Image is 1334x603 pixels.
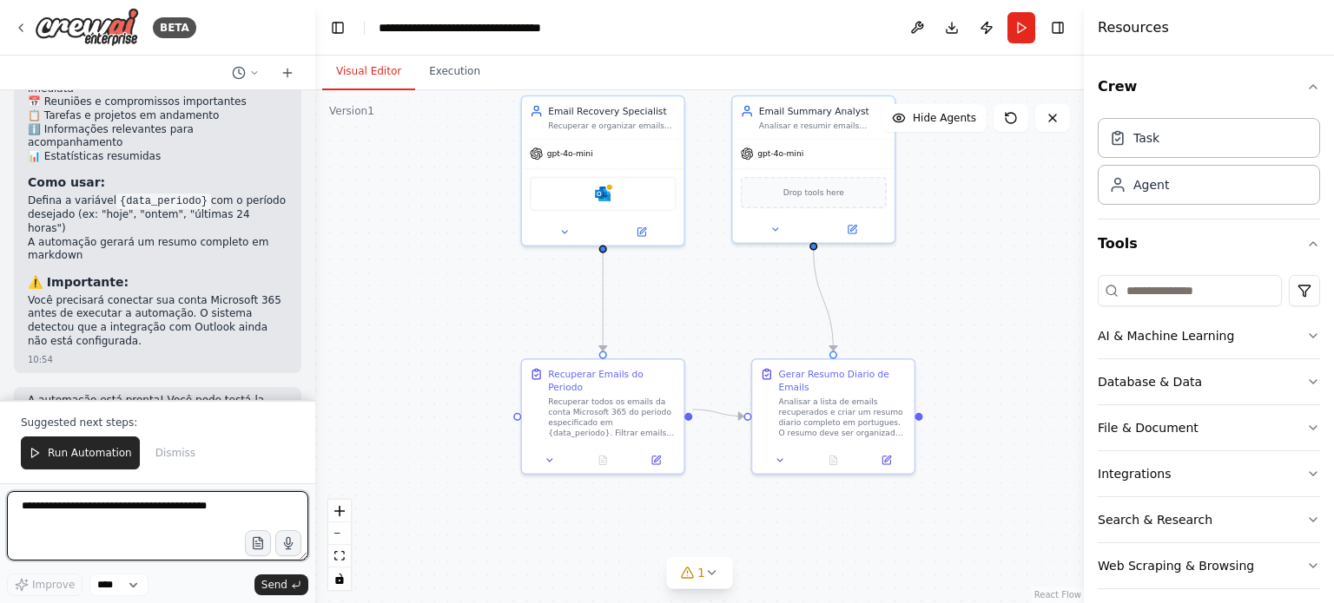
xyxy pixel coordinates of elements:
[245,530,271,556] button: Upload files
[261,578,287,592] span: Send
[633,452,678,468] button: Open in side panel
[548,121,676,131] div: Recuperar e organizar emails da conta Microsoft 365 de {data_periodo}, filtrando mensagens releva...
[575,452,631,468] button: No output available
[275,530,301,556] button: Click to speak your automation idea
[28,394,287,435] p: A automação está pronta! Você pode testá-la agora para ver como funciona o resumo dos seus emails...
[597,252,610,351] g: Edge from 6489ae0e-900a-49e9-a9b9-02ad3d881067 to 168f3b69-0cf5-4c66-bb86-058987fd485f
[1098,405,1320,450] button: File & Document
[116,193,211,209] code: {data_periodo}
[548,368,676,394] div: Recuperar Emails do Periodo
[28,236,287,263] li: A automação gerará um resumo completo em markdown
[1098,327,1234,344] div: AI & Machine Learning
[1098,465,1171,482] div: Integrations
[21,416,294,429] p: Suggested next steps:
[328,500,351,522] button: zoom in
[548,397,676,439] div: Recuperar todos os emails da conta Microsoft 365 do periodo especificado em {data_periodo}. Filtr...
[415,54,494,90] button: Execution
[548,104,676,117] div: Email Recovery Specialist
[1098,451,1320,496] button: Integrations
[913,111,976,125] span: Hide Agents
[759,104,887,117] div: Email Summary Analyst
[28,194,287,235] li: Defina a variável com o período desejado (ex: "hoje", "ontem", "últimas 24 horas")
[1098,557,1254,574] div: Web Scraping & Browsing
[7,574,83,596] button: Improve
[779,368,907,394] div: Gerar Resumo Diario de Emails
[153,17,196,38] div: BETA
[28,42,287,163] li: - Cria um resumo estruturado em português com:
[759,121,887,131] div: Analisar e resumir emails recuperados, criando um resumo diario conciso e organizado em portugues...
[783,186,844,199] span: Drop tools here
[328,545,351,567] button: fit view
[1098,359,1320,404] button: Database & Data
[815,221,889,237] button: Open in side panel
[1098,268,1320,603] div: Tools
[155,446,195,460] span: Dismiss
[28,294,287,348] p: Você precisará conectar sua conta Microsoft 365 antes de executar a automação. O sistema detectou...
[1133,129,1159,147] div: Task
[329,104,374,118] div: Version 1
[1098,511,1212,528] div: Search & Research
[322,54,415,90] button: Visual Editor
[1046,16,1070,40] button: Hide right sidebar
[35,8,139,47] img: Logo
[48,446,132,460] span: Run Automation
[864,452,909,468] button: Open in side panel
[225,62,267,83] button: Switch to previous chat
[28,175,105,189] strong: Como usar:
[693,403,744,423] g: Edge from 168f3b69-0cf5-4c66-bb86-058987fd485f to 9a24033d-a9d2-46f3-b73d-29140f6d13d6
[547,148,593,159] span: gpt-4o-mini
[604,224,679,239] button: Open in side panel
[1098,62,1320,111] button: Crew
[326,16,350,40] button: Hide left sidebar
[147,436,204,469] button: Dismiss
[32,578,75,592] span: Improve
[28,353,53,366] div: 10:54
[520,95,684,246] div: Email Recovery SpecialistRecuperar e organizar emails da conta Microsoft 365 de {data_periodo}, f...
[751,358,915,475] div: Gerar Resumo Diario de EmailsAnalisar a lista de emails recuperados e criar um resumo diario comp...
[328,567,351,590] button: toggle interactivity
[1098,111,1320,219] div: Crew
[805,452,861,468] button: No output available
[28,95,287,109] li: 📅 Reuniões e compromissos importantes
[21,436,140,469] button: Run Automation
[520,358,684,475] div: Recuperar Emails do PeriodoRecuperar todos os emails da conta Microsoft 365 do periodo especifica...
[1133,176,1169,193] div: Agent
[1098,373,1202,390] div: Database & Data
[379,19,574,36] nav: breadcrumb
[1098,543,1320,588] button: Web Scraping & Browsing
[1098,17,1169,38] h4: Resources
[274,62,301,83] button: Start a new chat
[28,123,287,150] li: ℹ️ Informações relevantes para acompanhamento
[1034,590,1081,600] a: React Flow attribution
[328,522,351,545] button: zoom out
[595,186,611,201] img: Microsoft Outlook
[882,104,987,132] button: Hide Agents
[666,557,733,589] button: 1
[28,109,287,123] li: 📋 Tarefas e projetos em andamento
[731,95,895,244] div: Email Summary AnalystAnalisar e resumir emails recuperados, criando um resumo diario conciso e or...
[1098,419,1199,436] div: File & Document
[254,574,308,595] button: Send
[757,148,803,159] span: gpt-4o-mini
[1098,220,1320,268] button: Tools
[697,564,705,581] span: 1
[807,249,840,351] g: Edge from e03ccc0c-a18f-4fe8-a203-71d8d4743509 to 9a24033d-a9d2-46f3-b73d-29140f6d13d6
[28,275,129,289] strong: ⚠️ Importante:
[1098,497,1320,542] button: Search & Research
[328,500,351,590] div: React Flow controls
[1098,313,1320,358] button: AI & Machine Learning
[28,150,287,164] li: 📊 Estatísticas resumidas
[779,397,907,439] div: Analisar a lista de emails recuperados e criar um resumo diario completo em portugues. O resumo d...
